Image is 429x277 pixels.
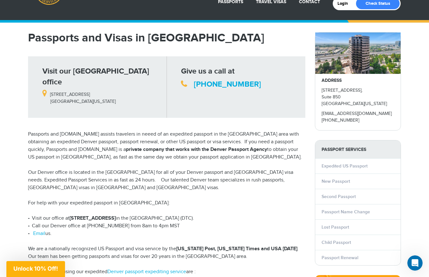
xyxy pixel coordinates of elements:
[28,131,305,161] p: Passports and [DOMAIN_NAME] assists travelers in neeed of an expedited passport in the [GEOGRAPHI...
[338,1,353,6] a: Login
[181,67,235,76] strong: Give us a call at
[52,119,117,125] div: i need to speak a real person
[5,56,105,104] div: You’ll get replies here and in your email:✉️[EMAIL_ADDRESS][DOMAIN_NAME]Our usual reply time🕒unde...
[60,37,122,51] div: My order # is 2833528.
[322,78,342,83] strong: ADDRESS
[407,255,423,271] iframe: Intercom live chat
[5,115,122,137] div: james says…
[100,3,112,15] button: Home
[13,265,58,272] span: Unlock 10% Off!
[30,209,35,214] button: Gif picker
[28,215,305,222] li: Visit our office at in the [GEOGRAPHIC_DATA] (DTC).
[28,32,305,44] h1: Passports and Visas in [GEOGRAPHIC_DATA]
[176,246,297,252] strong: [US_STATE] Post, [US_STATE] Times and USA [DATE]
[322,87,394,107] p: [STREET_ADDRESS], Suite 850 [GEOGRAPHIC_DATA][US_STATE]
[28,245,305,260] p: We are a nationally recognized US Passport and visa service by the . Our team has been getting pa...
[5,195,122,206] textarea: Message…
[28,222,305,230] li: Call our Denver office at [PHONE_NUMBER] from 8am to 4pm MST
[4,3,16,15] button: go back
[5,56,122,116] div: Fin says…
[322,179,350,184] a: New Passport
[5,37,122,56] div: james says…
[10,60,99,84] div: You’ll get replies here and in your email: ✉️
[322,255,358,260] a: Passport Renewal
[42,67,149,87] strong: Visit our [GEOGRAPHIC_DATA] office
[33,231,45,237] a: Email
[65,40,117,47] div: My order # is 2833528.
[18,4,28,14] img: Profile image for Fin
[28,268,305,276] p: The benefits of using our expedited are :
[10,72,61,84] b: [EMAIL_ADDRESS][DOMAIN_NAME]
[6,261,65,277] div: Unlock 10% Off!
[31,3,39,8] h1: Fin
[28,169,305,192] p: Our Denver office is located in the [GEOGRAPHIC_DATA] for all of your Denver passport and [GEOGRA...
[109,206,120,216] button: Send a message…
[40,209,46,214] button: Start recording
[42,88,162,105] p: [STREET_ADDRESS] [GEOGRAPHIC_DATA][US_STATE]
[28,230,305,238] li: us.
[10,88,99,100] div: Our usual reply time 🕒
[10,105,57,109] div: Fin • AI Agent • 24m ago
[47,115,122,129] div: i need to speak a real person
[315,32,401,74] img: passportsandvisas_denver_5251_dtc_parkway_-_28de80_-_029b8f063c7946511503b0bb3931d518761db640.jpg
[322,117,394,124] p: [PHONE_NUMBER]
[126,146,267,153] strong: private company that works with the Denver Passport Agency
[322,163,367,169] a: Expedited US Passport
[315,140,401,159] strong: PASSPORT SERVICES
[20,209,25,214] button: Emoji picker
[31,8,79,14] p: The team can also help
[322,224,349,230] a: Lost Passport
[69,215,116,221] strong: [STREET_ADDRESS]
[28,199,305,207] p: For help with your expedited passport in [GEOGRAPHIC_DATA]:
[107,269,186,275] a: Denver passport expediting service
[112,3,123,14] div: Close
[322,240,351,245] a: Child Passport
[194,80,261,89] a: [PHONE_NUMBER]
[322,111,392,116] a: [EMAIL_ADDRESS][DOMAIN_NAME]
[16,94,51,99] b: under 2 hours
[322,194,356,199] a: Second Passport
[10,209,15,214] button: Upload attachment
[322,209,370,215] a: Passport Name Change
